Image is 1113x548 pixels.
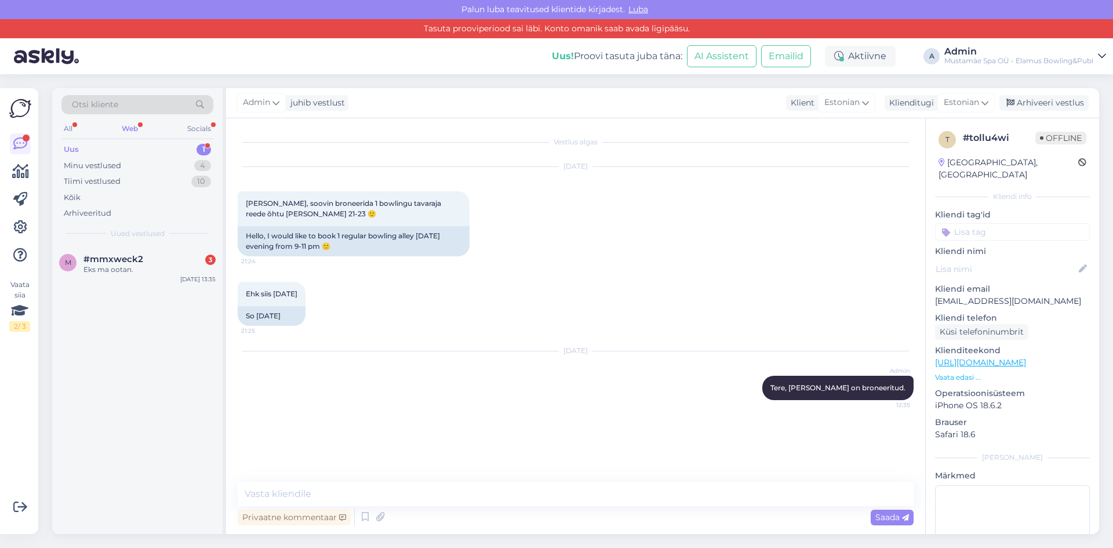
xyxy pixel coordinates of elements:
div: Klienditugi [885,97,934,109]
div: Kliendi info [935,191,1090,202]
div: Vestlus algas [238,137,914,147]
span: Tere, [PERSON_NAME] on broneeritud. [770,383,905,392]
span: [PERSON_NAME], soovin broneerida 1 bowlingu tavaraja reede õhtu [PERSON_NAME] 21-23 🙂 [246,199,443,218]
span: Luba [625,4,652,14]
div: Mustamäe Spa OÜ - Elamus Bowling&Pubi [944,56,1093,66]
span: Estonian [824,96,860,109]
div: Minu vestlused [64,160,121,172]
span: Estonian [944,96,979,109]
b: Uus! [552,50,574,61]
span: Uued vestlused [111,228,165,239]
div: [DATE] [238,161,914,172]
input: Lisa tag [935,223,1090,241]
div: 2 / 3 [9,321,30,332]
p: [EMAIL_ADDRESS][DOMAIN_NAME] [935,295,1090,307]
div: Proovi tasuta juba täna: [552,49,682,63]
span: Admin [243,96,270,109]
div: All [61,121,75,136]
div: Uus [64,144,79,155]
p: Kliendi nimi [935,245,1090,257]
a: [URL][DOMAIN_NAME] [935,357,1026,368]
div: [DATE] [238,346,914,356]
div: Klient [786,97,814,109]
div: [GEOGRAPHIC_DATA], [GEOGRAPHIC_DATA] [939,157,1078,181]
div: Vaata siia [9,280,30,332]
div: Admin [944,47,1093,56]
span: 12:35 [867,401,910,409]
p: Safari 18.6 [935,429,1090,441]
div: Tiimi vestlused [64,176,121,187]
div: Aktiivne [825,46,896,67]
p: Klienditeekond [935,344,1090,357]
span: Admin [867,366,910,375]
div: Eks ma ootan. [83,264,216,275]
span: Offline [1035,132,1086,144]
span: Otsi kliente [72,99,118,111]
span: Saada [875,512,909,522]
p: Kliendi tag'id [935,209,1090,221]
div: 3 [205,255,216,265]
div: Arhiveeritud [64,208,111,219]
p: Vaata edasi ... [935,372,1090,383]
button: Emailid [761,45,811,67]
div: Küsi telefoninumbrit [935,324,1028,340]
div: Kõik [64,192,81,204]
div: Arhiveeri vestlus [999,95,1089,111]
div: # tollu4wi [963,131,1035,145]
p: Märkmed [935,470,1090,482]
div: Hello, I would like to book 1 regular bowling alley [DATE] evening from 9-11 pm 🙂 [238,226,470,256]
span: #mmxweck2 [83,254,143,264]
input: Lisa nimi [936,263,1076,275]
div: Privaatne kommentaar [238,510,351,525]
span: Ehk siis [DATE] [246,289,297,298]
span: m [65,258,71,267]
div: 4 [194,160,211,172]
div: [DATE] 13:35 [180,275,216,284]
div: A [923,48,940,64]
div: So [DATE] [238,306,305,326]
img: Askly Logo [9,97,31,119]
div: 1 [197,144,211,155]
p: Operatsioonisüsteem [935,387,1090,400]
div: [PERSON_NAME] [935,452,1090,463]
div: 10 [191,176,211,187]
p: Kliendi email [935,283,1090,295]
span: 21:24 [241,257,285,266]
span: 21:25 [241,326,285,335]
p: Brauser [935,416,1090,429]
span: t [945,135,950,144]
p: iPhone OS 18.6.2 [935,400,1090,412]
p: Kliendi telefon [935,312,1090,324]
button: AI Assistent [687,45,756,67]
div: Socials [185,121,213,136]
div: juhib vestlust [286,97,345,109]
a: AdminMustamäe Spa OÜ - Elamus Bowling&Pubi [944,47,1106,66]
div: Web [119,121,140,136]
